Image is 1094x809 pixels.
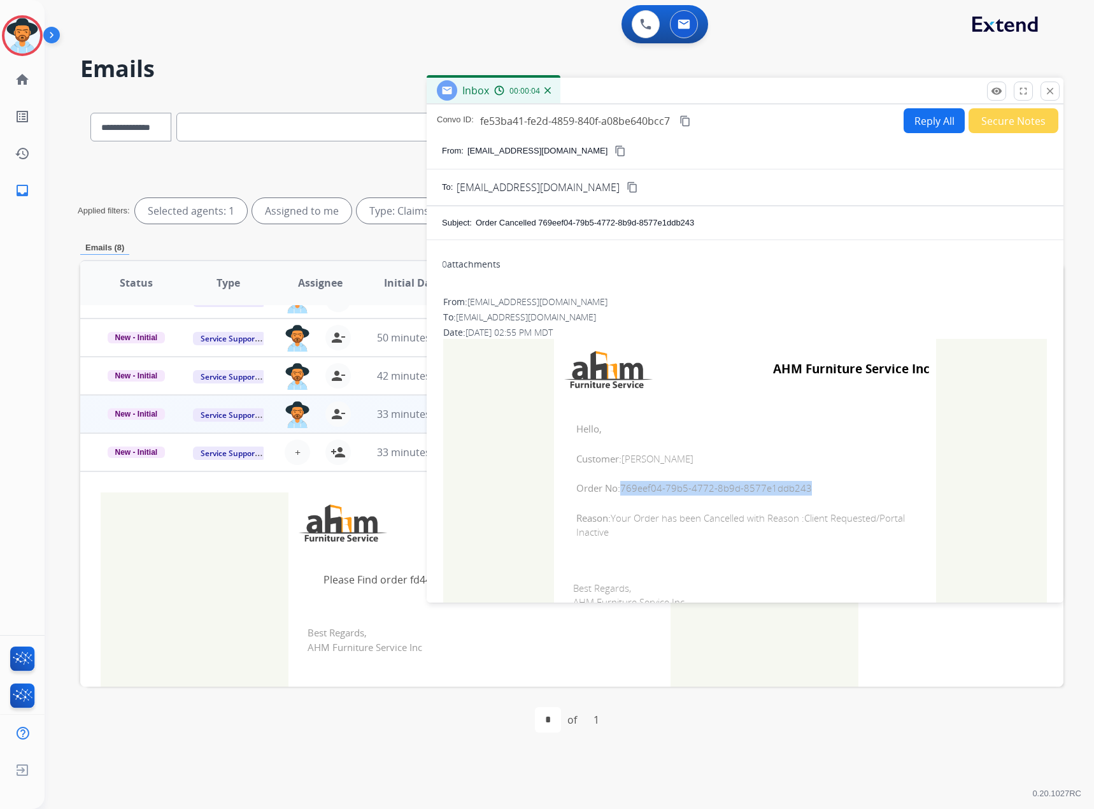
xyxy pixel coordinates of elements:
[1032,786,1081,801] p: 0.20.1027RC
[476,217,694,229] p: Order Cancelled 769eef04-79b5-4772-8b9d-8577e1ddb243
[465,326,553,338] span: [DATE] 02:55 PM MDT
[442,258,447,270] span: 0
[285,363,310,390] img: agent-avatar
[377,445,451,459] span: 33 minutes ago
[15,146,30,161] mat-icon: history
[480,114,670,128] span: fe53ba41-fe2d-4859-840f-a08be640bcc7
[700,345,930,394] td: AHM Furniture Service Inc
[135,198,247,224] div: Selected agents: 1
[679,115,691,127] mat-icon: content_copy
[330,406,346,422] mat-icon: person_remove
[442,217,472,229] p: Subject:
[457,180,620,195] span: [EMAIL_ADDRESS][DOMAIN_NAME]
[330,368,346,383] mat-icon: person_remove
[1018,85,1029,97] mat-icon: fullscreen
[560,345,656,394] img: AHM
[576,482,620,494] b: Order No:
[4,18,40,54] img: avatar
[193,370,266,383] span: Service Support
[443,326,1047,339] div: Date:
[576,511,914,540] span: Your Order has been Cancelled with Reason :Client Requested/Portal Inactive
[443,311,1047,324] div: To:
[295,445,301,460] span: +
[78,204,130,217] p: Applied filters:
[252,198,352,224] div: Assigned to me
[15,109,30,124] mat-icon: list_alt
[108,408,166,420] span: New - Initial
[288,553,671,606] td: Please Find order fd44c91e-21c2-4960-9207-9145cfd3d115 details
[583,707,609,733] div: 1
[377,369,451,383] span: 42 minutes ago
[120,275,153,290] span: Status
[108,332,166,343] span: New - Initial
[614,145,626,157] mat-icon: content_copy
[285,440,310,465] button: +
[193,408,266,422] span: Service Support
[217,275,240,290] span: Type
[576,452,914,466] span: [PERSON_NAME]
[1044,85,1056,97] mat-icon: close
[991,85,1002,97] mat-icon: remove_red_eye
[456,311,596,323] span: [EMAIL_ADDRESS][DOMAIN_NAME]
[442,181,453,194] p: To:
[554,562,936,653] td: Best Regards, AHM Furniture Service Inc
[298,275,343,290] span: Assignee
[627,182,638,193] mat-icon: content_copy
[969,108,1058,133] button: Secure Notes
[108,447,166,458] span: New - Initial
[330,445,346,460] mat-icon: person_add
[467,145,607,157] p: [EMAIL_ADDRESS][DOMAIN_NAME]
[288,606,671,698] td: Best Regards, AHM Furniture Service Inc
[80,241,129,255] p: Emails (8)
[330,330,346,345] mat-icon: person_remove
[15,72,30,87] mat-icon: home
[285,325,310,352] img: agent-avatar
[357,198,523,224] div: Type: Claims Adjudication
[15,183,30,198] mat-icon: inbox
[567,712,577,727] div: of
[443,296,1047,308] div: From:
[576,452,622,465] b: Customer:
[108,370,166,382] span: New - Initial
[377,292,451,306] span: 51 minutes ago
[285,401,310,428] img: agent-avatar
[377,331,451,345] span: 50 minutes ago
[442,258,501,271] div: attachments
[80,56,1063,82] h2: Emails
[193,447,266,460] span: Service Support
[576,481,914,496] span: 769eef04-79b5-4772-8b9d-8577e1ddb243
[576,512,611,524] b: Reason:
[442,145,464,157] p: From:
[295,499,390,547] img: AHM
[377,407,451,421] span: 33 minutes ago
[437,113,474,129] p: Convo ID:
[509,86,540,96] span: 00:00:04
[462,83,489,97] span: Inbox
[576,422,602,435] b: Hello,
[467,296,607,308] span: [EMAIL_ADDRESS][DOMAIN_NAME]
[904,108,965,133] button: Reply All
[384,275,441,290] span: Initial Date
[193,332,266,345] span: Service Support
